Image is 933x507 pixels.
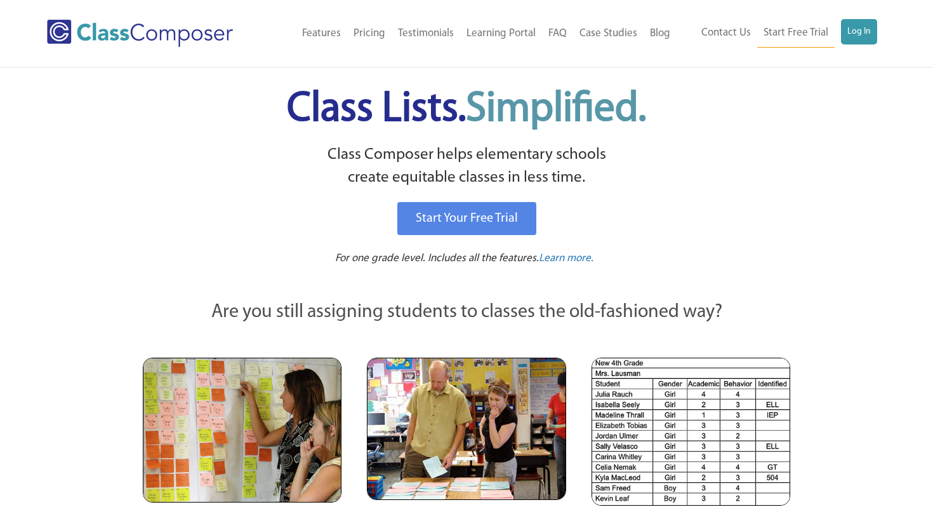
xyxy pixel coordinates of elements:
[392,20,460,48] a: Testimonials
[143,358,341,503] img: Teachers Looking at Sticky Notes
[644,20,677,48] a: Blog
[296,20,347,48] a: Features
[287,89,646,130] span: Class Lists.
[695,19,757,47] a: Contact Us
[47,20,233,47] img: Class Composer
[460,20,542,48] a: Learning Portal
[539,253,593,264] span: Learn more.
[143,299,790,327] p: Are you still assigning students to classes the old-fashioned way?
[539,251,593,267] a: Learn more.
[841,19,877,44] a: Log In
[573,20,644,48] a: Case Studies
[757,19,835,48] a: Start Free Trial
[677,19,877,48] nav: Header Menu
[397,202,536,235] a: Start Your Free Trial
[466,89,646,130] span: Simplified.
[542,20,573,48] a: FAQ
[416,212,518,225] span: Start Your Free Trial
[592,358,790,506] img: Spreadsheets
[266,20,677,48] nav: Header Menu
[141,144,792,190] p: Class Composer helps elementary schools create equitable classes in less time.
[347,20,392,48] a: Pricing
[335,253,539,264] span: For one grade level. Includes all the features.
[367,358,566,499] img: Blue and Pink Paper Cards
